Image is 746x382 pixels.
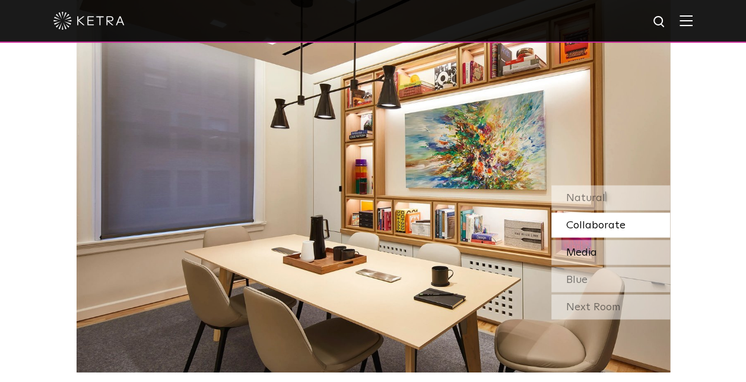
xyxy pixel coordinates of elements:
[680,15,693,26] img: Hamburger%20Nav.svg
[53,12,125,30] img: ketra-logo-2019-white
[566,274,588,285] span: Blue
[652,15,667,30] img: search icon
[551,294,670,319] div: Next Room
[566,247,597,257] span: Media
[566,192,605,203] span: Natural
[566,219,626,230] span: Collaborate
